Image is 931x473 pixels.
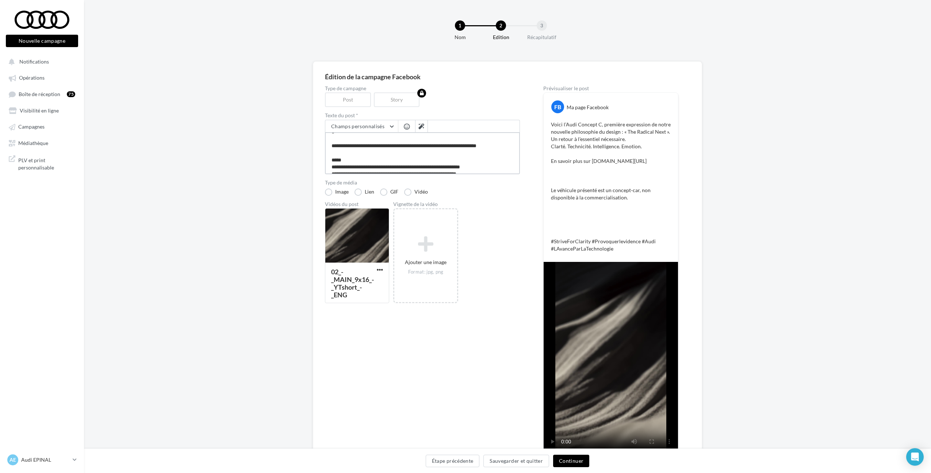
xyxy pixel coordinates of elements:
[4,104,80,117] a: Visibilité en ligne
[906,448,924,466] div: Open Intercom Messenger
[496,20,506,31] div: 2
[380,188,398,196] label: GIF
[9,456,16,464] span: AE
[6,453,78,467] a: AE Audi EPINAL
[19,58,49,65] span: Notifications
[553,455,589,467] button: Continuer
[437,34,483,41] div: Nom
[4,87,80,101] a: Boîte de réception75
[393,202,458,207] div: Vignette de la vidéo
[4,71,80,84] a: Opérations
[478,34,524,41] div: Edition
[19,75,45,81] span: Opérations
[20,107,59,114] span: Visibilité en ligne
[567,104,609,111] div: Ma page Facebook
[19,91,60,97] span: Boîte de réception
[325,86,520,91] label: Type de campagne
[404,188,428,196] label: Vidéo
[455,20,465,31] div: 1
[537,20,547,31] div: 3
[325,180,520,185] label: Type de média
[331,123,384,129] span: Champs personnalisés
[483,455,549,467] button: Sauvegarder et quitter
[551,100,564,113] div: FB
[4,152,80,174] a: PLV et print personnalisable
[325,120,398,133] button: Champs personnalisés
[6,35,78,47] button: Nouvelle campagne
[518,34,565,41] div: Récapitulatif
[325,73,690,80] div: Édition de la campagne Facebook
[426,455,480,467] button: Étape précédente
[67,91,75,97] div: 75
[18,140,48,146] span: Médiathèque
[325,188,349,196] label: Image
[551,121,671,252] p: Voici l’Audi Concept C, première expression de notre nouvelle philosophie du design : « The Radic...
[4,120,80,133] a: Campagnes
[355,188,374,196] label: Lien
[21,456,70,464] p: Audi EPINAL
[325,113,520,118] label: Texte du post *
[18,155,75,171] span: PLV et print personnalisable
[331,268,374,299] div: 02_-_MAIN_9x16_-_YTshort_-_ENG
[4,55,77,68] button: Notifications
[18,124,45,130] span: Campagnes
[543,86,678,91] div: Prévisualiser le post
[325,202,389,207] div: Vidéos du post
[4,136,80,149] a: Médiathèque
